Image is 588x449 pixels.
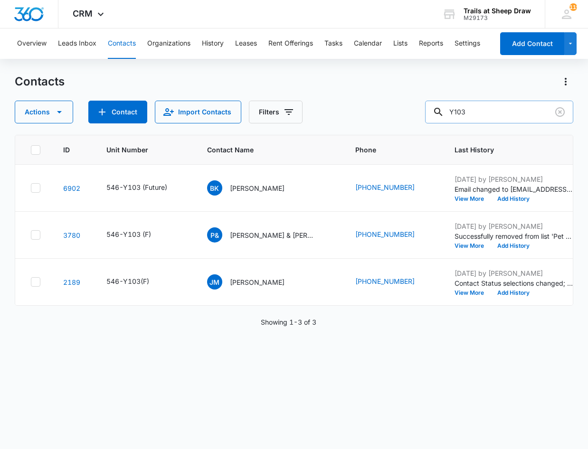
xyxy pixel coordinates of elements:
[207,274,302,290] div: Contact Name - Johnatan Maldonado - Select to Edit Field
[393,28,408,59] button: Lists
[419,28,443,59] button: Reports
[354,28,382,59] button: Calendar
[230,230,315,240] p: [PERSON_NAME] & [PERSON_NAME]
[491,243,536,249] button: Add History
[455,243,491,249] button: View More
[207,180,302,196] div: Contact Name - Brian Kirby - Select to Edit Field
[355,229,415,239] a: [PHONE_NUMBER]
[63,145,70,155] span: ID
[455,28,480,59] button: Settings
[106,182,184,194] div: Unit Number - 546-Y103 (Future) - Select to Edit Field
[73,9,93,19] span: CRM
[58,28,96,59] button: Leads Inbox
[155,101,241,123] button: Import Contacts
[455,184,573,194] p: Email changed to [EMAIL_ADDRESS][DOMAIN_NAME].
[569,3,577,11] span: 119
[268,28,313,59] button: Rent Offerings
[207,274,222,290] span: JM
[88,101,147,123] button: Add Contact
[569,3,577,11] div: notifications count
[455,174,573,184] p: [DATE] by [PERSON_NAME]
[464,7,531,15] div: account name
[108,28,136,59] button: Contacts
[235,28,257,59] button: Leases
[106,182,167,192] div: 546-Y103 (Future)
[552,104,568,120] button: Clear
[558,74,573,89] button: Actions
[355,229,432,241] div: Phone - 9706923187 - Select to Edit Field
[106,145,184,155] span: Unit Number
[355,276,432,288] div: Phone - 956-624-7484 - Select to Edit Field
[63,184,80,192] a: Navigate to contact details page for Brian Kirby
[455,268,573,278] p: [DATE] by [PERSON_NAME]
[455,290,491,296] button: View More
[147,28,190,59] button: Organizations
[455,196,491,202] button: View More
[455,221,573,231] p: [DATE] by [PERSON_NAME]
[202,28,224,59] button: History
[230,183,285,193] p: [PERSON_NAME]
[207,180,222,196] span: BK
[207,227,332,243] div: Contact Name - Pamela & Juliana Janicek - Select to Edit Field
[230,277,285,287] p: [PERSON_NAME]
[355,145,418,155] span: Phone
[207,227,222,243] span: P&
[106,229,168,241] div: Unit Number - 546-Y103 (F) - Select to Edit Field
[464,15,531,21] div: account id
[455,231,573,241] p: Successfully removed from list 'Pet Owners'.
[15,101,73,123] button: Actions
[324,28,342,59] button: Tasks
[500,32,564,55] button: Add Contact
[106,276,166,288] div: Unit Number - 546-Y103(F) - Select to Edit Field
[261,317,316,327] p: Showing 1-3 of 3
[491,290,536,296] button: Add History
[15,75,65,89] h1: Contacts
[63,278,80,286] a: Navigate to contact details page for Johnatan Maldonado
[355,182,432,194] div: Phone - 9703249638 - Select to Edit Field
[106,229,151,239] div: 546-Y103 (F)
[355,276,415,286] a: [PHONE_NUMBER]
[17,28,47,59] button: Overview
[491,196,536,202] button: Add History
[207,145,319,155] span: Contact Name
[355,182,415,192] a: [PHONE_NUMBER]
[455,278,573,288] p: Contact Status selections changed; Current Resident was removed and Former Resident was added.
[425,101,573,123] input: Search Contacts
[455,145,560,155] span: Last History
[249,101,303,123] button: Filters
[106,276,149,286] div: 546-Y103(F)
[63,231,80,239] a: Navigate to contact details page for Pamela & Juliana Janicek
